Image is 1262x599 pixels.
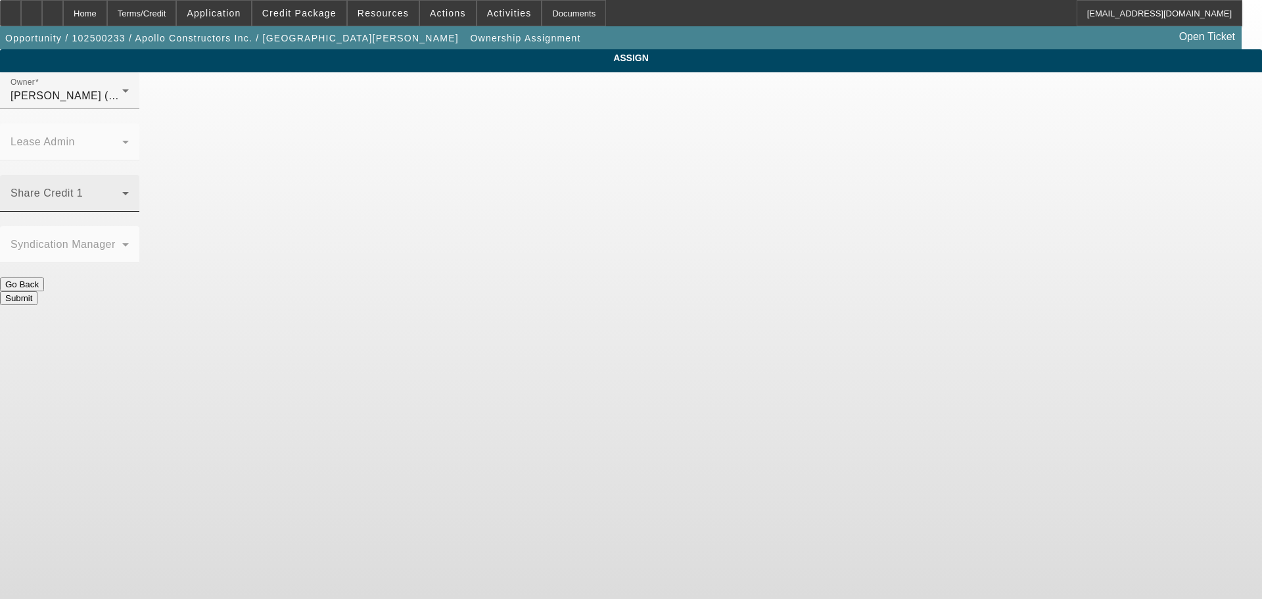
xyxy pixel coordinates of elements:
span: Resources [358,8,409,18]
mat-label: Lease Admin [11,136,75,147]
mat-label: Share Credit 1 [11,187,83,199]
span: [PERSON_NAME] (Lvl 5) [11,90,136,101]
button: Application [177,1,250,26]
span: Activities [487,8,532,18]
mat-label: Owner [11,78,35,87]
span: Ownership Assignment [470,33,580,43]
span: Credit Package [262,8,337,18]
span: Actions [430,8,466,18]
button: Actions [420,1,476,26]
button: Ownership Assignment [467,26,584,50]
button: Activities [477,1,542,26]
span: Opportunity / 102500233 / Apollo Constructors Inc. / [GEOGRAPHIC_DATA][PERSON_NAME] [5,33,459,43]
button: Resources [348,1,419,26]
button: Credit Package [252,1,346,26]
span: Application [187,8,241,18]
a: Open Ticket [1174,26,1240,48]
mat-label: Syndication Manager [11,239,116,250]
span: ASSIGN [10,53,1252,63]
